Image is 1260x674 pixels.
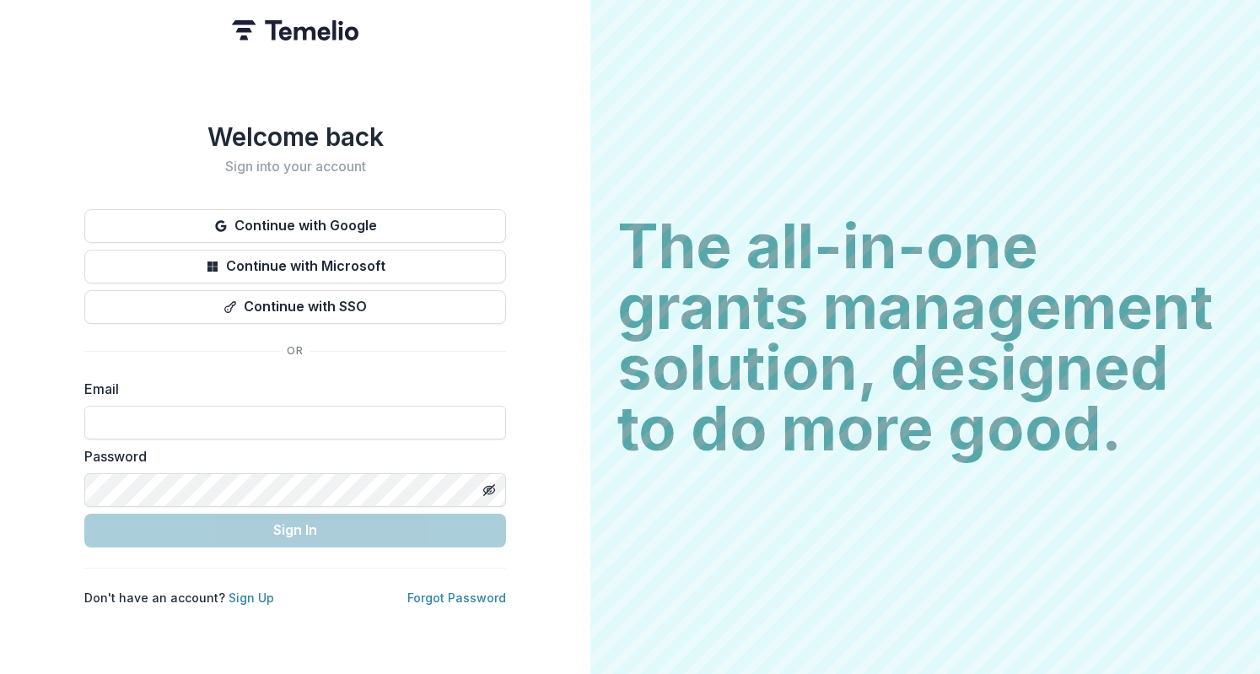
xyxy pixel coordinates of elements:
button: Sign In [84,514,506,547]
label: Email [84,379,496,399]
a: Forgot Password [407,590,506,605]
img: Temelio [232,20,358,40]
button: Continue with Microsoft [84,250,506,283]
button: Continue with Google [84,209,506,243]
p: Don't have an account? [84,589,274,607]
h2: Sign into your account [84,159,506,175]
label: Password [84,446,496,466]
button: Continue with SSO [84,290,506,324]
button: Toggle password visibility [476,477,503,504]
h1: Welcome back [84,121,506,152]
a: Sign Up [229,590,274,605]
